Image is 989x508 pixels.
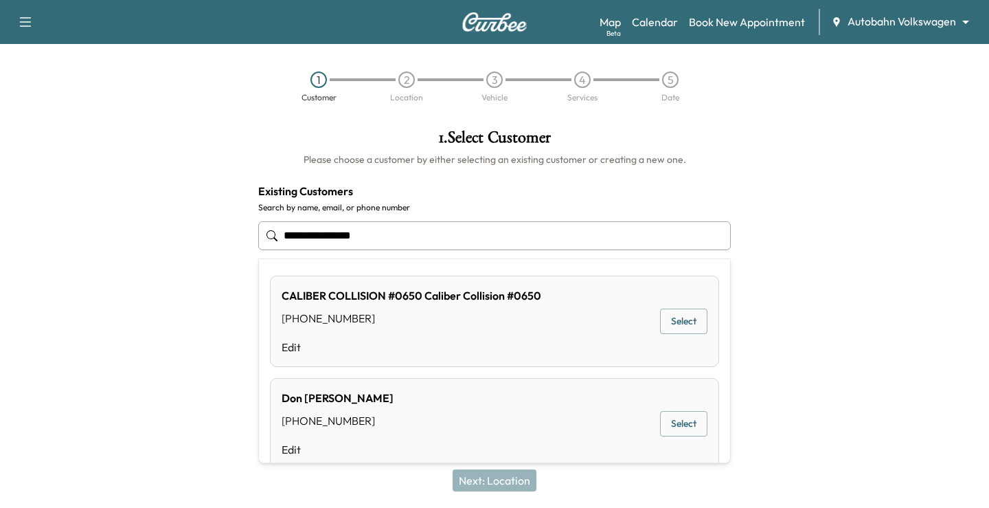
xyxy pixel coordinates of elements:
label: Search by name, email, or phone number [258,202,731,213]
div: 4 [574,71,591,88]
div: Location [390,93,423,102]
div: 3 [486,71,503,88]
button: Select [660,309,707,334]
div: CALIBER COLLISION #0650 Caliber Collision #0650 [282,287,541,304]
div: [PHONE_NUMBER] [282,310,541,327]
div: Services [567,93,598,102]
a: Edit [282,441,394,458]
div: 2 [398,71,415,88]
div: Customer [302,93,337,102]
div: [PHONE_NUMBER] [282,412,394,429]
div: Beta [606,28,621,38]
h6: Please choose a customer by either selecting an existing customer or creating a new one. [258,153,731,166]
div: Don [PERSON_NAME] [282,390,394,406]
div: Vehicle [481,93,508,102]
img: Curbee Logo [462,12,527,32]
h1: 1 . Select Customer [258,129,731,153]
a: Calendar [632,14,678,30]
span: Autobahn Volkswagen [848,14,956,30]
div: 5 [662,71,679,88]
button: Select [660,411,707,437]
a: MapBeta [600,14,621,30]
a: Book New Appointment [689,14,805,30]
h4: Existing Customers [258,183,731,199]
a: Edit [282,339,541,355]
div: Date [661,93,679,102]
div: 1 [310,71,327,88]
